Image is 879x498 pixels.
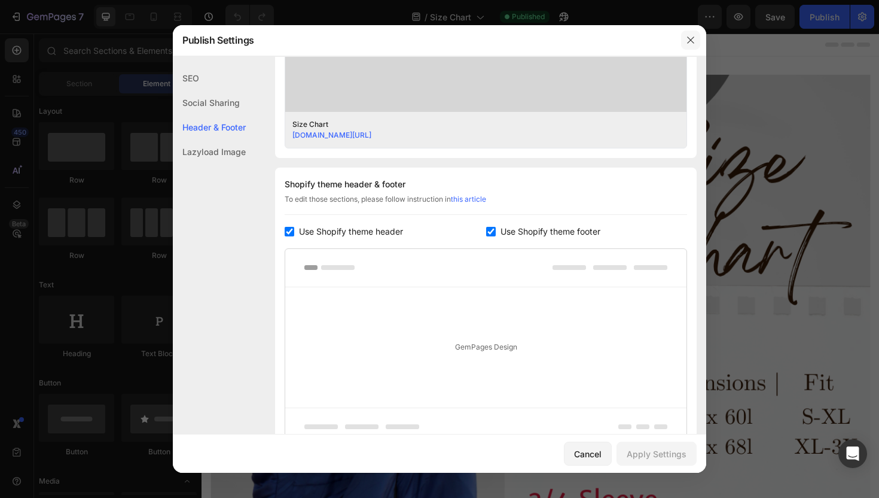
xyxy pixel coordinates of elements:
[574,448,602,460] div: Cancel
[616,442,697,466] button: Apply Settings
[173,25,675,56] div: Publish Settings
[173,66,246,90] div: SEO
[292,119,661,130] div: Size Chart
[285,287,686,408] div: GemPages Design
[627,448,686,460] div: Apply Settings
[500,224,600,239] span: Use Shopify theme footer
[285,177,687,192] div: Shopify theme header & footer
[292,130,371,139] a: [DOMAIN_NAME][URL]
[451,195,486,204] a: this article
[173,90,246,115] div: Social Sharing
[564,442,612,466] button: Cancel
[285,194,687,215] div: To edit those sections, please follow instruction in
[838,439,867,468] div: Open Intercom Messenger
[299,224,403,239] span: Use Shopify theme header
[173,115,246,139] div: Header & Footer
[173,139,246,164] div: Lazyload Image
